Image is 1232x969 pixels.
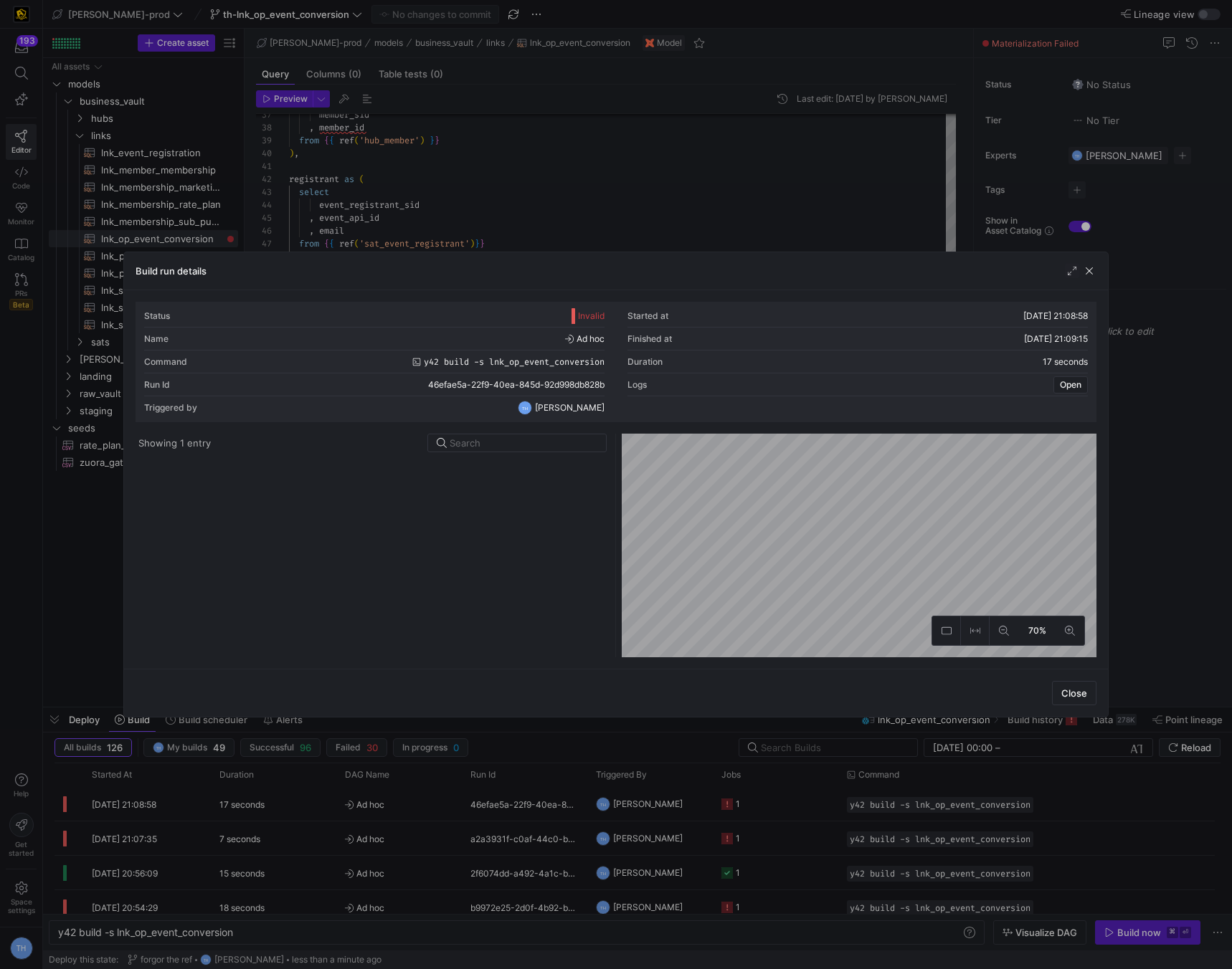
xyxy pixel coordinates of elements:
[136,265,207,277] h3: Build run details
[1018,616,1056,645] button: 70%
[1023,310,1088,321] span: [DATE] 21:08:58
[535,403,605,413] span: [PERSON_NAME]
[144,403,197,413] div: Triggered by
[627,311,668,321] div: Started at
[424,357,605,367] span: y42 build -s lnk_op_event_conversion
[1060,380,1081,390] span: Open
[1043,357,1088,367] y42-duration: 17 seconds
[144,357,187,367] div: Command
[627,334,672,344] div: Finished at
[1053,376,1088,393] button: Open
[565,334,605,344] span: Ad hoc
[138,437,211,449] div: Showing 1 entry
[627,357,663,367] div: Duration
[1024,333,1088,344] span: [DATE] 21:09:15
[627,380,647,390] div: Logs
[518,401,532,415] div: TH
[144,334,169,344] div: Name
[428,380,605,390] span: 46efae5a-22f9-40ea-845d-92d998db828b
[578,311,605,321] span: Invalid
[144,311,170,321] div: Status
[1025,623,1049,639] span: 70%
[450,437,597,449] input: Search
[1052,681,1096,705] button: Close
[144,380,170,390] div: Run Id
[1061,687,1087,699] span: Close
